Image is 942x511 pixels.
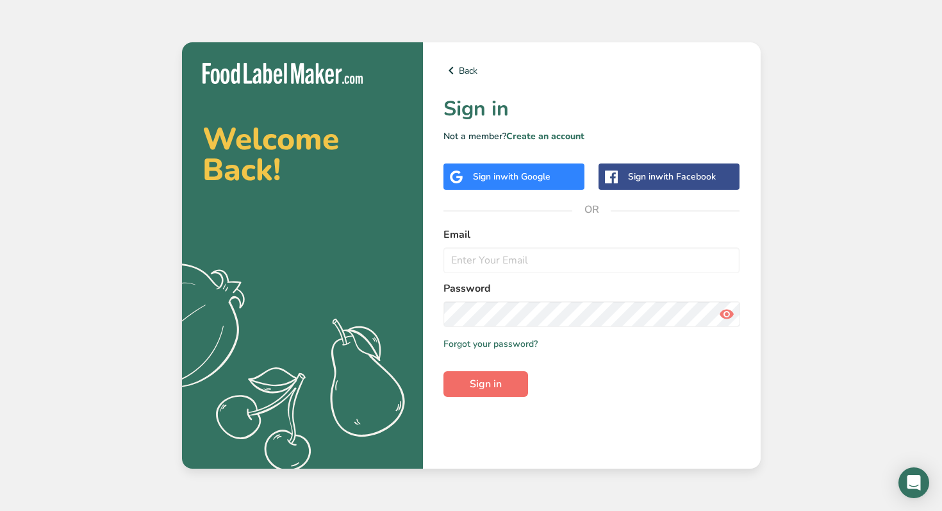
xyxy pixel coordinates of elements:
button: Sign in [443,371,528,397]
h1: Sign in [443,94,740,124]
h2: Welcome Back! [202,124,402,185]
div: Sign in [473,170,550,183]
p: Not a member? [443,130,740,143]
div: Open Intercom Messenger [898,467,929,498]
img: Food Label Maker [202,63,363,84]
span: OR [572,190,611,229]
a: Forgot your password? [443,337,538,351]
span: with Google [500,171,550,183]
a: Create an account [506,130,584,142]
input: Enter Your Email [443,247,740,273]
label: Email [443,227,740,242]
div: Sign in [628,170,716,183]
label: Password [443,281,740,296]
a: Back [443,63,740,78]
span: Sign in [470,376,502,392]
span: with Facebook [656,171,716,183]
